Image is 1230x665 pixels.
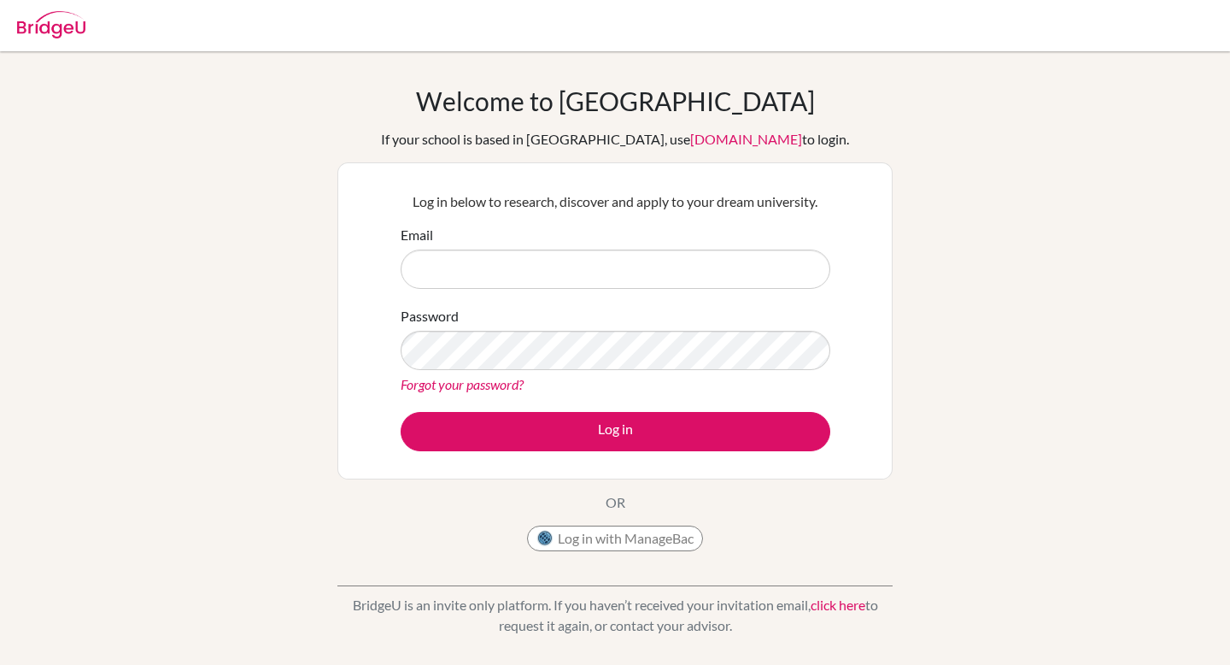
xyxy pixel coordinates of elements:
[401,376,524,392] a: Forgot your password?
[416,85,815,116] h1: Welcome to [GEOGRAPHIC_DATA]
[17,11,85,38] img: Bridge-U
[811,597,865,613] a: click here
[381,129,849,150] div: If your school is based in [GEOGRAPHIC_DATA], use to login.
[690,131,802,147] a: [DOMAIN_NAME]
[527,526,703,551] button: Log in with ManageBac
[401,306,459,327] label: Password
[401,191,830,212] p: Log in below to research, discover and apply to your dream university.
[401,225,433,245] label: Email
[401,412,830,451] button: Log in
[337,595,893,636] p: BridgeU is an invite only platform. If you haven’t received your invitation email, to request it ...
[606,492,625,513] p: OR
